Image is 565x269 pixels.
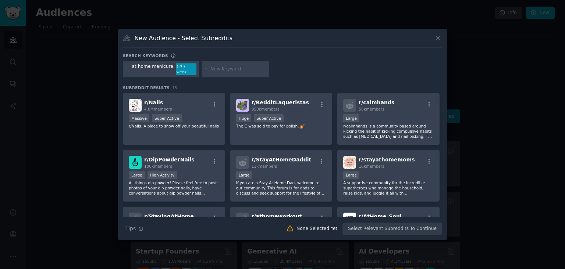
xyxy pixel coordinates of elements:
[210,66,266,73] input: New Keyword
[123,53,168,58] h3: Search keywords
[129,171,145,179] div: Large
[129,156,142,169] img: DipPowderNails
[176,63,196,75] div: 1.3 / week
[144,107,172,111] span: 4.0M members
[144,99,163,105] span: r/ Nails
[236,123,327,129] p: The C was sold to pay for polish. 💅
[252,213,302,219] span: r/ athomeworkout
[148,171,177,179] div: High Activity
[144,157,195,163] span: r/ DipPowderNails
[236,171,252,179] div: Large
[343,213,356,226] img: AtHome_Soul
[144,213,194,219] span: r/ StayingAtHome
[359,213,401,219] span: r/ AtHome_Soul
[236,114,252,122] div: Huge
[343,114,359,122] div: Large
[252,99,309,105] span: r/ RedditLaqueristas
[252,164,277,168] span: 11k members
[359,164,384,168] span: 16k members
[359,107,384,111] span: 58k members
[129,114,149,122] div: Massive
[129,99,142,112] img: Nails
[144,164,172,168] span: 100k members
[343,171,359,179] div: Large
[252,107,280,111] span: 950k members
[343,123,434,139] p: r/calmhands is a community based around kicking the habit of kicking compulsive habits such as [M...
[135,34,232,42] h3: New Audience - Select Subreddits
[132,63,173,75] div: at home manicure
[254,114,284,122] div: Super Active
[236,180,327,196] p: If you are a Stay At Home Dad, welcome to our community. This forum is for dads to discuss and se...
[152,114,182,122] div: Super Active
[125,225,136,233] span: Tips
[129,180,219,196] p: All things dip powder! Please feel free to post photos of your dip powder nails, have conversatio...
[359,157,415,163] span: r/ stayathomemoms
[123,222,146,235] button: Tips
[172,85,177,90] span: 15
[236,99,249,112] img: RedditLaqueristas
[252,157,312,163] span: r/ StayAtHomeDaddit
[343,180,434,196] p: A supportive community for the incredible superheroes who manage the household, raise kids, and j...
[123,85,170,90] span: Subreddit Results
[359,99,394,105] span: r/ calmhands
[129,123,219,129] p: r/Nails: A place to show off your beautiful nails
[296,226,337,232] div: None Selected Yet
[343,156,356,169] img: stayathomemoms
